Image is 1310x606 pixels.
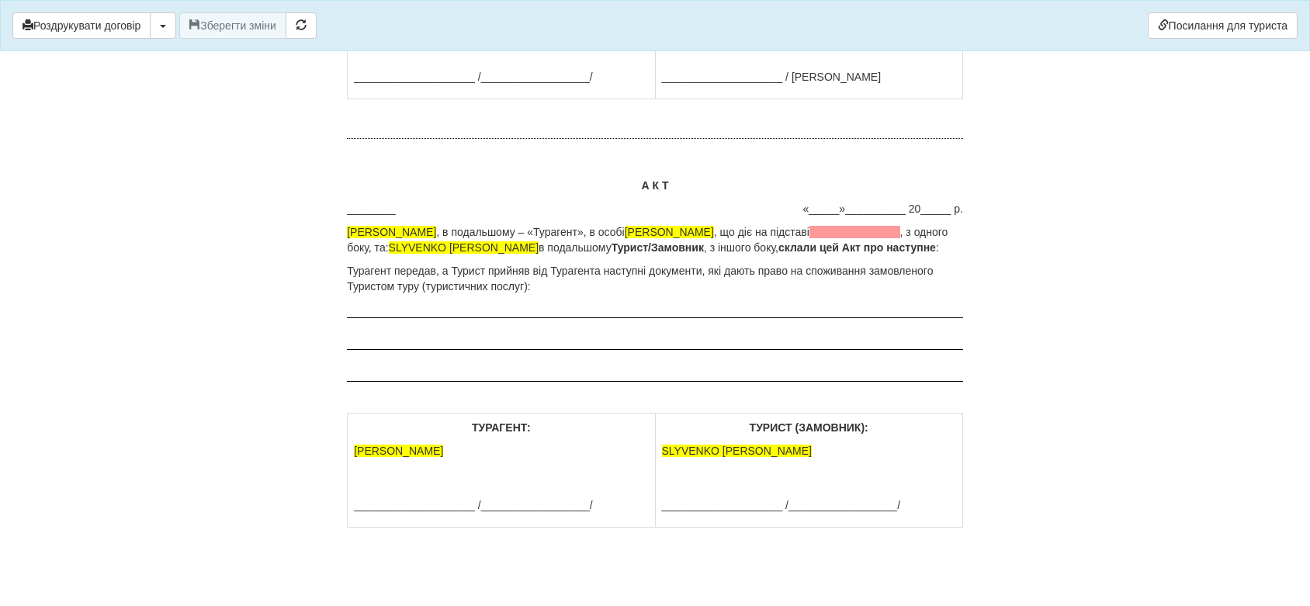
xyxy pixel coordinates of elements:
span: [PERSON_NAME] [354,445,443,457]
span: [PERSON_NAME] [347,226,436,238]
p: ____________________ /__________________/ [354,69,648,85]
p: А К Т [347,178,963,193]
b: Турист/Замовник [612,241,704,254]
p: ТУРАГЕНТ: [354,420,648,435]
button: Зберегти зміни [179,12,286,39]
p: ____________________ /__________________/ [354,497,648,513]
span: SLYVENKO [PERSON_NAME] [389,241,539,254]
p: ____________________ / [PERSON_NAME] [662,69,956,85]
span: SLYVENKO [PERSON_NAME] [662,445,812,457]
p: ТУРИСТ (ЗАМОВНИК): [662,420,956,435]
a: Посилання для туриста [1148,12,1298,39]
span: [PERSON_NAME] [625,226,714,238]
p: Турагент передав, а Турист прийняв від Турагента наступні документи, які дають право на споживанн... [347,263,963,294]
span: ________ [347,201,395,216]
button: Роздрукувати договір [12,12,151,39]
p: , в подальшому – «Турагент», в особі , що діє на підставі , з одного боку, та: в подальшому , з і... [347,224,963,255]
span: «_____»__________ 20_____ р. [803,201,963,216]
p: ____________________ /__________________/ [662,497,956,513]
b: склали цей Акт про наступне [778,241,936,254]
